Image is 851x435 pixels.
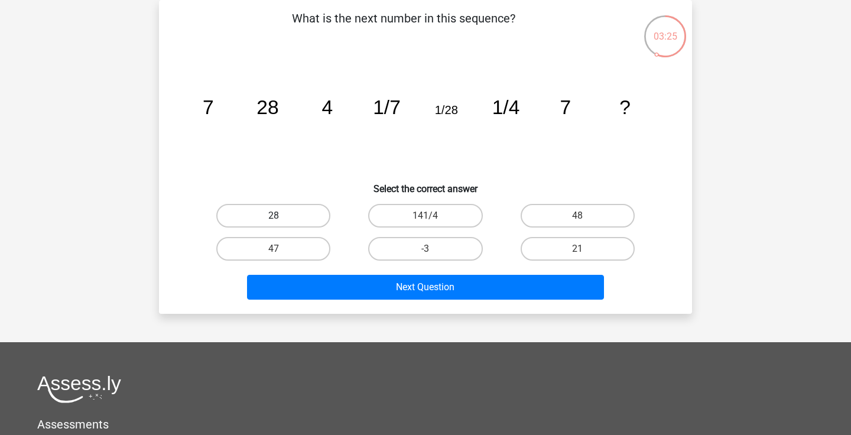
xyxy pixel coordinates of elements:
label: 28 [216,204,330,228]
button: Next Question [247,275,605,300]
label: 21 [521,237,635,261]
tspan: 7 [560,96,571,118]
h5: Assessments [37,417,814,431]
label: -3 [368,237,482,261]
label: 47 [216,237,330,261]
tspan: ? [619,96,631,118]
tspan: 1/28 [435,103,458,116]
tspan: 7 [203,96,214,118]
label: 141/4 [368,204,482,228]
h6: Select the correct answer [178,174,673,194]
img: Assessly logo [37,375,121,403]
div: 03:25 [643,14,687,44]
label: 48 [521,204,635,228]
tspan: 1/7 [373,96,401,118]
tspan: 4 [321,96,333,118]
tspan: 1/4 [492,96,520,118]
tspan: 28 [256,96,278,118]
p: What is the next number in this sequence? [178,9,629,45]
